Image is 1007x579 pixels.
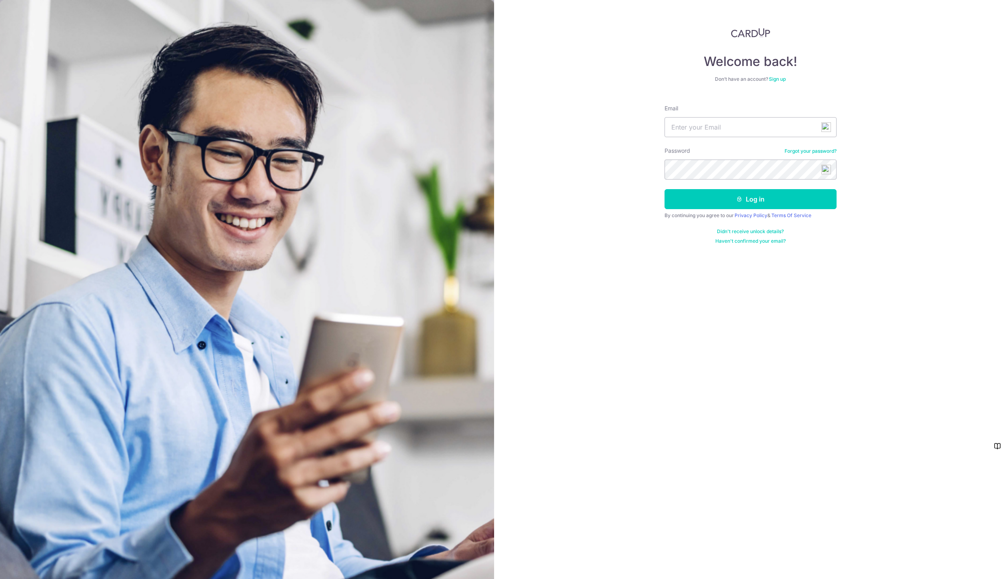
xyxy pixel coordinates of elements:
[665,147,690,155] label: Password
[665,212,837,219] div: By continuing you agree to our &
[735,212,767,218] a: Privacy Policy
[771,212,811,218] a: Terms Of Service
[821,165,831,174] img: npw-badge-icon-locked.svg
[665,76,837,82] div: Don’t have an account?
[731,28,770,38] img: CardUp Logo
[715,238,786,244] a: Haven't confirmed your email?
[665,54,837,70] h4: Welcome back!
[821,122,831,132] img: npw-badge-icon-locked.svg
[665,189,837,209] button: Log in
[665,104,678,112] label: Email
[665,117,837,137] input: Enter your Email
[769,76,786,82] a: Sign up
[717,228,784,235] a: Didn't receive unlock details?
[785,148,837,154] a: Forgot your password?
